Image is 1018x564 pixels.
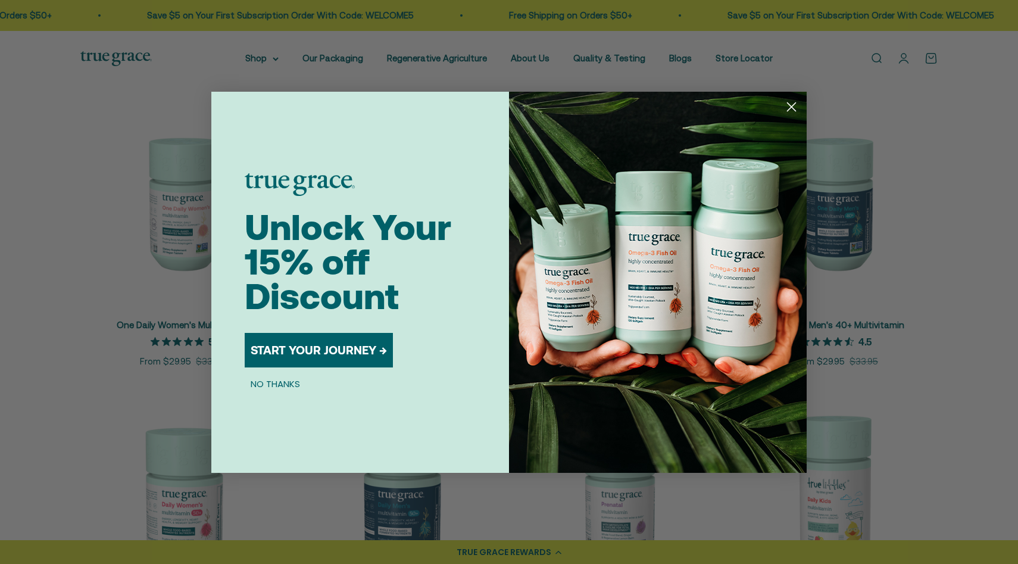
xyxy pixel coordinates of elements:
img: logo placeholder [245,173,355,196]
img: 098727d5-50f8-4f9b-9554-844bb8da1403.jpeg [509,92,807,473]
button: NO THANKS [245,377,306,391]
span: Unlock Your 15% off Discount [245,207,451,317]
button: Close dialog [781,96,802,117]
button: START YOUR JOURNEY → [245,333,393,367]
